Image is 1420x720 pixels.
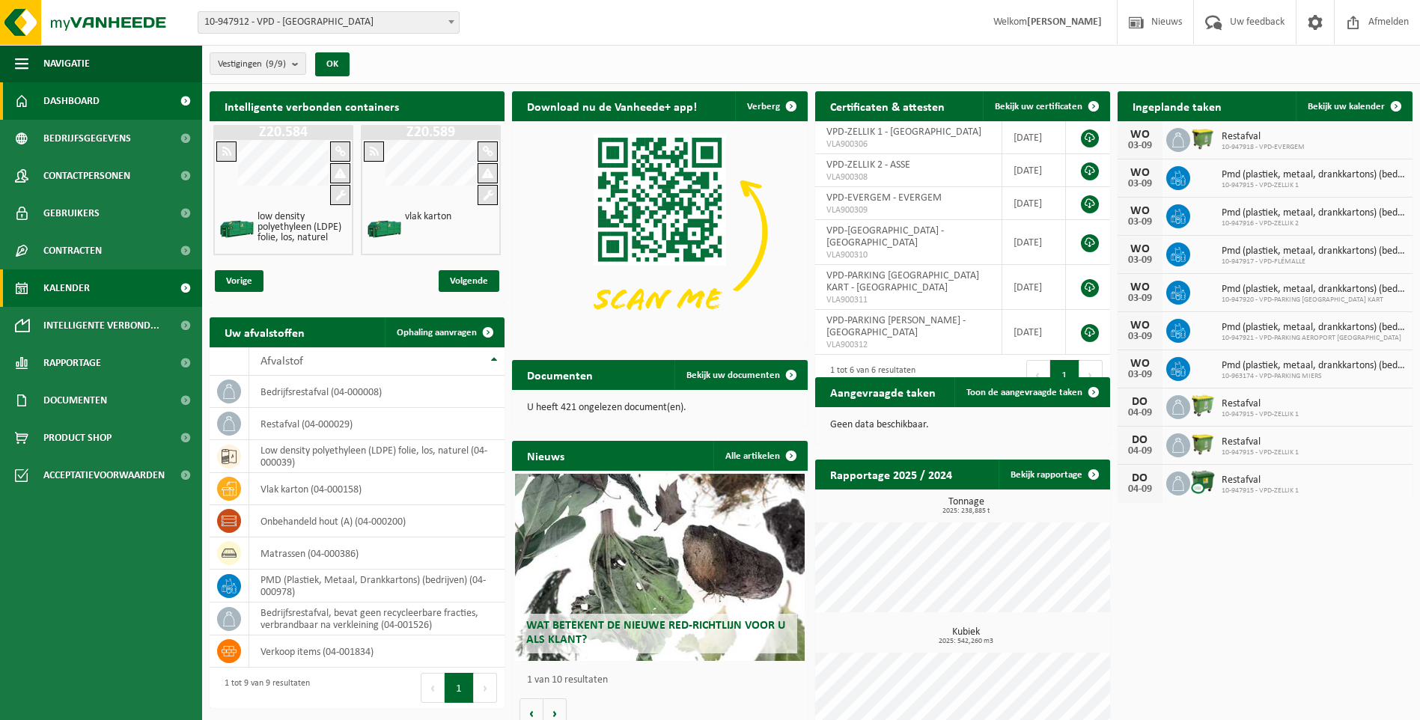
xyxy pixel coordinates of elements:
[266,59,286,69] count: (9/9)
[1222,257,1405,266] span: 10-947917 - VPD-FLÉMALLE
[1222,181,1405,190] span: 10-947915 - VPD-ZELLIK 1
[1222,284,1405,296] span: Pmd (plastiek, metaal, drankkartons) (bedrijven)
[826,159,910,171] span: VPD-ZELLIK 2 - ASSE
[249,537,505,570] td: matrassen (04-000386)
[1050,360,1079,390] button: 1
[735,91,806,121] button: Verberg
[1296,91,1411,121] a: Bekijk uw kalender
[439,270,499,292] span: Volgende
[43,195,100,232] span: Gebruikers
[1125,293,1155,304] div: 03-09
[1125,141,1155,151] div: 03-09
[421,673,445,703] button: Previous
[43,232,102,269] span: Contracten
[1002,310,1066,355] td: [DATE]
[1125,320,1155,332] div: WO
[823,497,1110,515] h3: Tonnage
[249,408,505,440] td: restafval (04-000029)
[474,673,497,703] button: Next
[826,204,990,216] span: VLA900309
[823,359,915,391] div: 1 tot 6 van 6 resultaten
[198,12,459,33] span: 10-947912 - VPD - ASSE
[815,91,960,120] h2: Certificaten & attesten
[210,317,320,347] h2: Uw afvalstoffen
[1222,372,1405,381] span: 10-963174 - VPD-PARKING MIERS
[43,457,165,494] span: Acceptatievoorwaarden
[1222,334,1405,343] span: 10-947921 - VPD-PARKING AEROPORT [GEOGRAPHIC_DATA]
[1125,129,1155,141] div: WO
[1002,154,1066,187] td: [DATE]
[249,473,505,505] td: vlak karton (04-000158)
[512,441,579,470] h2: Nieuws
[527,675,799,686] p: 1 van 10 resultaten
[249,602,505,635] td: bedrijfsrestafval, bevat geen recycleerbare fracties, verbrandbaar na verkleining (04-001526)
[1125,472,1155,484] div: DO
[1125,255,1155,266] div: 03-09
[1222,486,1299,495] span: 10-947915 - VPD-ZELLIK 1
[215,270,263,292] span: Vorige
[1125,179,1155,189] div: 03-09
[826,138,990,150] span: VLA900306
[1190,393,1216,418] img: WB-0660-HPE-GN-50
[1125,434,1155,446] div: DO
[217,671,310,704] div: 1 tot 9 van 9 resultaten
[1125,446,1155,457] div: 04-09
[1125,205,1155,217] div: WO
[43,382,107,419] span: Documenten
[249,440,505,473] td: low density polyethyleen (LDPE) folie, los, naturel (04-000039)
[1125,408,1155,418] div: 04-09
[249,505,505,537] td: onbehandeld hout (A) (04-000200)
[995,102,1082,112] span: Bekijk uw certificaten
[1002,187,1066,220] td: [DATE]
[249,570,505,602] td: PMD (Plastiek, Metaal, Drankkartons) (bedrijven) (04-000978)
[219,210,256,248] img: HK-XZ-20-GN-00
[826,171,990,183] span: VLA900308
[1125,396,1155,408] div: DO
[674,360,806,390] a: Bekijk uw documenten
[815,460,967,489] h2: Rapportage 2025 / 2024
[1079,360,1103,390] button: Next
[1125,484,1155,495] div: 04-09
[1190,126,1216,151] img: WB-1100-HPE-GN-50
[1222,245,1405,257] span: Pmd (plastiek, metaal, drankkartons) (bedrijven)
[1222,296,1405,305] span: 10-947920 - VPD-PARKING [GEOGRAPHIC_DATA] KART
[823,507,1110,515] span: 2025: 238,885 t
[445,673,474,703] button: 1
[218,53,286,76] span: Vestigingen
[713,441,806,471] a: Alle artikelen
[198,11,460,34] span: 10-947912 - VPD - ASSE
[1222,207,1405,219] span: Pmd (plastiek, metaal, drankkartons) (bedrijven)
[217,125,350,140] h1: Z20.584
[826,249,990,261] span: VLA900310
[43,120,131,157] span: Bedrijfsgegevens
[826,126,981,138] span: VPD-ZELLIK 1 - [GEOGRAPHIC_DATA]
[1026,360,1050,390] button: Previous
[512,121,807,343] img: Download de VHEPlus App
[385,317,503,347] a: Ophaling aanvragen
[366,210,403,248] img: HK-XZ-20-GN-00
[1222,475,1299,486] span: Restafval
[1125,358,1155,370] div: WO
[1222,398,1299,410] span: Restafval
[1125,332,1155,342] div: 03-09
[983,91,1109,121] a: Bekijk uw certificaten
[210,91,505,120] h2: Intelligente verbonden containers
[686,370,780,380] span: Bekijk uw documenten
[1002,265,1066,310] td: [DATE]
[823,638,1110,645] span: 2025: 542,260 m3
[515,474,804,661] a: Wat betekent de nieuwe RED-richtlijn voor u als klant?
[249,635,505,668] td: verkoop items (04-001834)
[823,627,1110,645] h3: Kubiek
[999,460,1109,489] a: Bekijk rapportage
[315,52,350,76] button: OK
[954,377,1109,407] a: Toon de aangevraagde taken
[365,125,497,140] h1: Z20.589
[260,356,303,367] span: Afvalstof
[747,102,780,112] span: Verberg
[527,403,792,413] p: U heeft 421 ongelezen document(en).
[1190,431,1216,457] img: WB-1100-HPE-GN-50
[1125,281,1155,293] div: WO
[830,420,1095,430] p: Geen data beschikbaar.
[826,315,966,338] span: VPD-PARKING [PERSON_NAME] - [GEOGRAPHIC_DATA]
[1222,131,1305,143] span: Restafval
